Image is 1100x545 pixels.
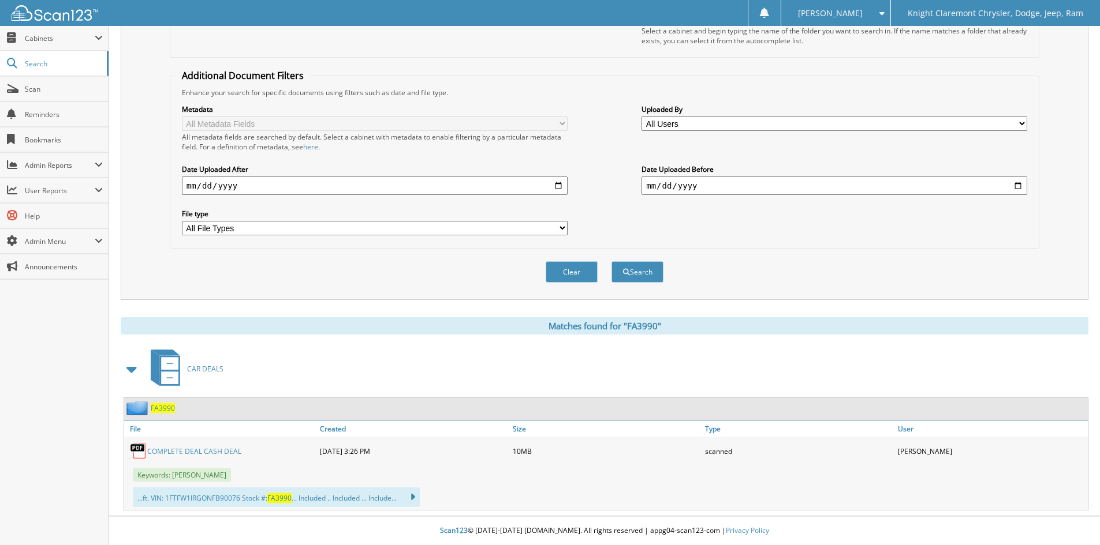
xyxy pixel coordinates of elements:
[440,525,468,535] span: Scan123
[25,262,103,272] span: Announcements
[133,487,420,507] div: ...ft. VIN: 1FTFW1IRGONFB90076 Stock #: ... Included .. Included ... Include...
[121,317,1088,334] div: Matches found for "FA3990"
[642,104,1027,114] label: Uploaded By
[147,446,241,456] a: COMPLETE DEAL CASH DEAL
[124,421,317,437] a: File
[151,403,175,413] a: FA3990
[182,209,568,219] label: File type
[176,69,310,82] legend: Additional Document Filters
[798,10,863,17] span: [PERSON_NAME]
[642,164,1027,174] label: Date Uploaded Before
[133,468,231,482] span: Keywords: [PERSON_NAME]
[546,261,598,283] button: Clear
[182,176,568,195] input: start
[25,211,103,221] span: Help
[317,421,510,437] a: Created
[25,33,95,43] span: Cabinets
[25,236,95,246] span: Admin Menu
[317,439,510,463] div: [DATE] 3:26 PM
[182,164,568,174] label: Date Uploaded After
[510,439,703,463] div: 10MB
[176,88,1033,97] div: Enhance your search for specific documents using filters such as date and file type.
[25,135,103,145] span: Bookmarks
[109,517,1100,545] div: © [DATE]-[DATE] [DOMAIN_NAME]. All rights reserved | appg04-scan123-com |
[726,525,769,535] a: Privacy Policy
[642,26,1027,46] div: Select a cabinet and begin typing the name of the folder you want to search in. If the name match...
[25,110,103,119] span: Reminders
[25,160,95,170] span: Admin Reports
[126,401,151,415] img: folder2.png
[702,439,895,463] div: scanned
[908,10,1083,17] span: Knight Claremont Chrysler, Dodge, Jeep, Ram
[611,261,663,283] button: Search
[130,442,147,460] img: PDF.png
[182,104,568,114] label: Metadata
[25,84,103,94] span: Scan
[25,186,95,196] span: User Reports
[510,421,703,437] a: Size
[25,59,101,69] span: Search
[267,493,292,503] span: FA3990
[144,346,223,392] a: CAR DEALS
[895,439,1088,463] div: [PERSON_NAME]
[642,176,1027,195] input: end
[895,421,1088,437] a: User
[182,132,568,152] div: All metadata fields are searched by default. Select a cabinet with metadata to enable filtering b...
[303,142,318,152] a: here
[702,421,895,437] a: Type
[187,364,223,374] span: CAR DEALS
[12,5,98,21] img: scan123-logo-white.svg
[1042,490,1100,545] iframe: Chat Widget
